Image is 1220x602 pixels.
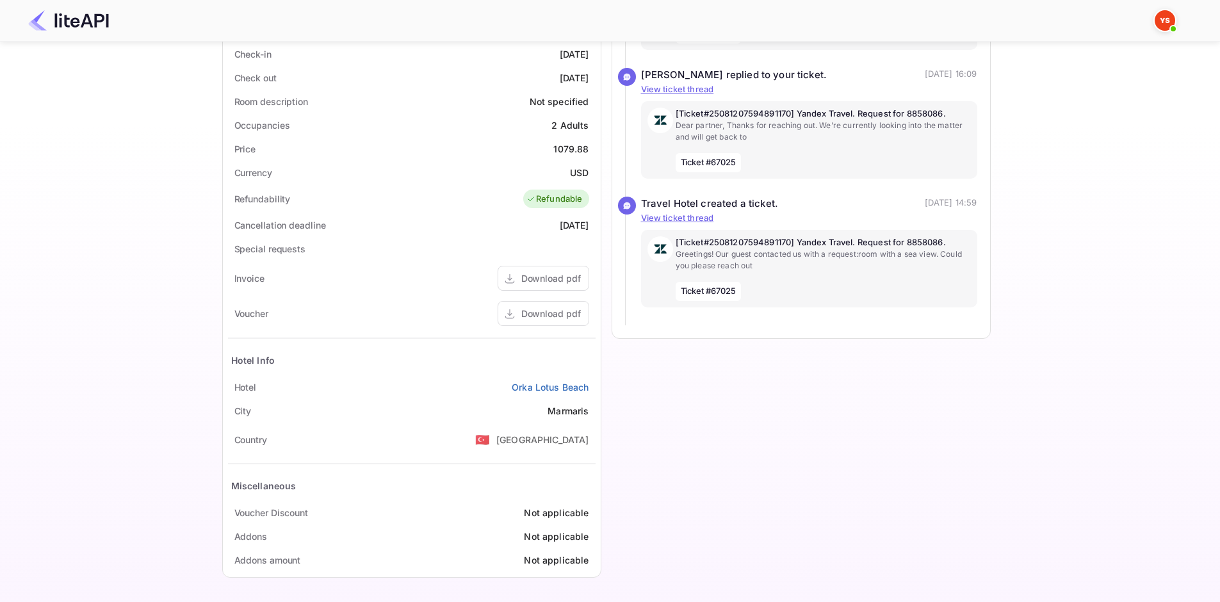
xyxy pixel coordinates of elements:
[641,212,977,225] p: View ticket thread
[524,553,589,567] div: Not applicable
[234,166,272,179] div: Currency
[521,272,581,285] div: Download pdf
[234,506,308,519] div: Voucher Discount
[676,153,742,172] span: Ticket #67025
[676,248,971,272] p: Greetings! Our guest contacted us with a request:room with a sea view. Could you please reach out
[647,236,673,262] img: AwvSTEc2VUhQAAAAAElFTkSuQmCC
[234,433,267,446] div: Country
[521,307,581,320] div: Download pdf
[647,108,673,133] img: AwvSTEc2VUhQAAAAAElFTkSuQmCC
[231,479,297,492] div: Miscellaneous
[676,120,971,143] p: Dear partner, Thanks for reaching out. We’re currently looking into the matter and will get back to
[676,236,971,249] p: [Ticket#25081207594891170] Yandex Travel. Request for 8858086.
[234,95,308,108] div: Room description
[530,95,589,108] div: Not specified
[234,404,252,418] div: City
[234,142,256,156] div: Price
[560,47,589,61] div: [DATE]
[231,354,275,367] div: Hotel Info
[676,108,971,120] p: [Ticket#25081207594891170] Yandex Travel. Request for 8858086.
[524,530,589,543] div: Not applicable
[512,380,589,394] a: Orka Lotus Beach
[234,218,326,232] div: Cancellation deadline
[234,47,272,61] div: Check-in
[234,118,290,132] div: Occupancies
[925,197,977,211] p: [DATE] 14:59
[676,282,742,301] span: Ticket #67025
[234,380,257,394] div: Hotel
[475,428,490,451] span: United States
[570,166,589,179] div: USD
[1155,10,1175,31] img: Yandex Support
[496,433,589,446] div: [GEOGRAPHIC_DATA]
[553,142,589,156] div: 1079.88
[234,242,305,256] div: Special requests
[234,530,267,543] div: Addons
[28,10,109,31] img: LiteAPI Logo
[234,553,301,567] div: Addons amount
[641,68,827,83] div: [PERSON_NAME] replied to your ticket.
[641,197,779,211] div: Travel Hotel created a ticket.
[524,506,589,519] div: Not applicable
[641,83,977,96] p: View ticket thread
[234,192,291,206] div: Refundability
[234,272,264,285] div: Invoice
[234,71,277,85] div: Check out
[548,404,589,418] div: Marmaris
[925,68,977,83] p: [DATE] 16:09
[551,118,589,132] div: 2 Adults
[526,193,583,206] div: Refundable
[560,71,589,85] div: [DATE]
[234,307,268,320] div: Voucher
[560,218,589,232] div: [DATE]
